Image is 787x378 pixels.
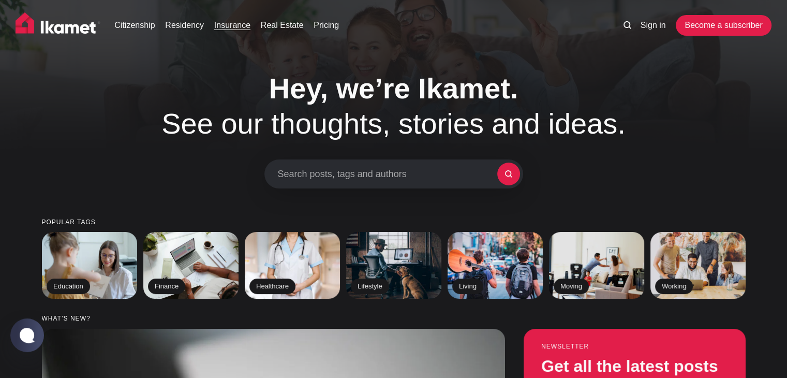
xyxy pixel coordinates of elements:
[676,15,771,36] a: Become a subscriber
[650,232,746,299] a: Working
[346,232,441,299] a: Lifestyle
[42,219,746,226] small: Popular tags
[452,279,483,294] h2: Living
[641,19,666,32] a: Sign in
[261,19,304,32] a: Real Estate
[554,279,589,294] h2: Moving
[42,232,137,299] a: Education
[448,232,543,299] a: Living
[549,232,644,299] a: Moving
[655,279,693,294] h2: Working
[269,72,518,105] span: Hey, we’re Ikamet.
[148,279,185,294] h2: Finance
[249,279,295,294] h2: Healthcare
[245,232,340,299] a: Healthcare
[114,19,155,32] a: Citizenship
[143,232,239,299] a: Finance
[130,71,658,140] h1: See our thoughts, stories and ideas.
[351,279,389,294] h2: Lifestyle
[278,169,497,180] span: Search posts, tags and authors
[214,19,250,32] a: Insurance
[42,315,746,322] small: What’s new?
[541,343,728,350] small: Newsletter
[16,12,100,38] img: Ikamet home
[314,19,339,32] a: Pricing
[165,19,204,32] a: Residency
[47,279,90,294] h2: Education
